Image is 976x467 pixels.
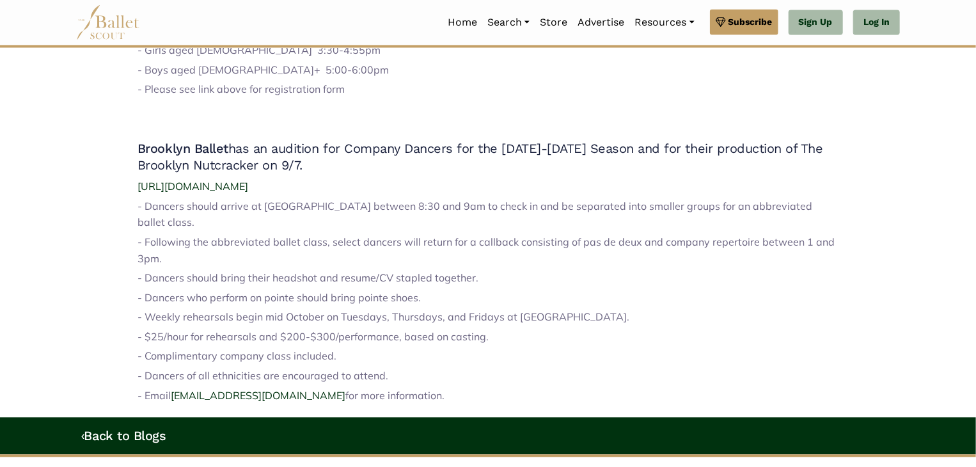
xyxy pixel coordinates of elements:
[138,331,489,344] span: - $25/hour for rehearsals and $200-$300/performance, based on casting.
[138,64,389,77] span: - Boys aged [DEMOGRAPHIC_DATA]+ 5:00-6:00pm
[138,350,336,363] span: - Complimentary company class included.
[728,15,773,29] span: Subscribe
[710,10,778,35] a: Subscribe
[138,141,823,173] span: has an audition for Company Dancers for the [DATE]-[DATE] Season and for their production of The ...
[482,10,535,36] a: Search
[138,370,388,383] span: - Dancers of all ethnicities are encouraged to attend.
[789,10,843,36] a: Sign Up
[138,292,421,305] span: - Dancers who perform on pointe should bring pointe shoes.
[138,200,812,230] span: - Dancers should arrive at [GEOGRAPHIC_DATA] between 8:30 and 9am to check in and be separated in...
[138,390,171,402] span: - Email
[716,15,726,29] img: gem.svg
[138,311,629,324] span: - Weekly rehearsals begin mid October on Tuesdays, Thursdays, and Fridays at [GEOGRAPHIC_DATA].
[572,10,629,36] a: Advertise
[535,10,572,36] a: Store
[443,10,482,36] a: Home
[853,10,900,36] a: Log In
[629,10,699,36] a: Resources
[81,428,84,444] code: ‹
[138,236,835,265] span: - Following the abbreviated ballet class, select dancers will return for a callback consisting of...
[138,180,248,193] a: [URL][DOMAIN_NAME]
[345,390,445,402] span: for more information.
[171,390,345,402] a: [EMAIL_ADDRESS][DOMAIN_NAME]
[138,272,478,285] span: - Dancers should bring their headshot and resume/CV stapled together.
[81,429,166,444] a: ‹Back to Blogs
[138,83,345,96] span: - Please see link above for registration form
[138,141,838,174] h4: Brooklyn Ballet
[138,44,381,57] span: - Girls aged [DEMOGRAPHIC_DATA] 3:30-4:55pm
